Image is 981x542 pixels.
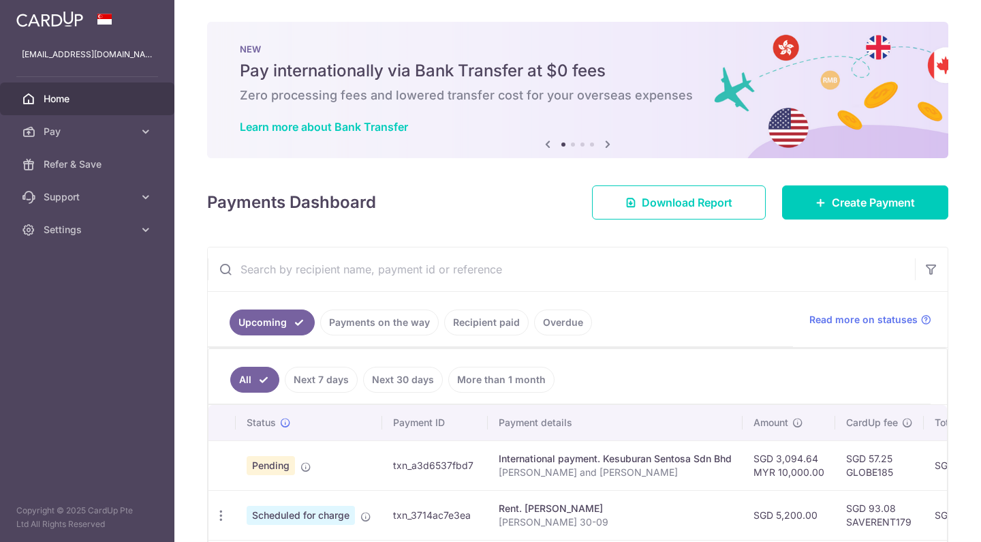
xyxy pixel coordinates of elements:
[240,44,916,55] p: NEW
[743,490,835,540] td: SGD 5,200.00
[44,223,134,237] span: Settings
[488,405,743,440] th: Payment details
[499,452,732,466] div: International payment. Kesuburan Sentosa Sdn Bhd
[22,48,153,61] p: [EMAIL_ADDRESS][DOMAIN_NAME]
[240,120,408,134] a: Learn more about Bank Transfer
[642,194,732,211] span: Download Report
[499,515,732,529] p: [PERSON_NAME] 30-09
[753,416,788,430] span: Amount
[809,313,918,327] span: Read more on statuses
[382,490,488,540] td: txn_3714ac7e3ea
[809,313,931,327] a: Read more on statuses
[230,367,279,393] a: All
[743,440,835,490] td: SGD 3,094.64 MYR 10,000.00
[382,440,488,490] td: txn_a3d6537fbd7
[835,440,924,490] td: SGD 57.25 GLOBE185
[247,506,355,525] span: Scheduled for charge
[363,367,443,393] a: Next 30 days
[499,466,732,479] p: [PERSON_NAME] and [PERSON_NAME]
[44,190,134,204] span: Support
[44,92,134,106] span: Home
[832,194,915,211] span: Create Payment
[835,490,924,540] td: SGD 93.08 SAVERENT179
[207,190,376,215] h4: Payments Dashboard
[499,502,732,515] div: Rent. [PERSON_NAME]
[592,185,766,220] a: Download Report
[285,367,358,393] a: Next 7 days
[208,247,915,291] input: Search by recipient name, payment id or reference
[240,60,916,82] h5: Pay internationally via Bank Transfer at $0 fees
[382,405,488,440] th: Payment ID
[534,310,592,335] a: Overdue
[448,367,555,393] a: More than 1 month
[44,125,134,138] span: Pay
[247,456,295,475] span: Pending
[207,22,948,158] img: Bank transfer banner
[935,416,980,430] span: Total amt.
[782,185,948,220] a: Create Payment
[846,416,898,430] span: CardUp fee
[240,87,916,104] h6: Zero processing fees and lowered transfer cost for your overseas expenses
[247,416,276,430] span: Status
[444,310,529,335] a: Recipient paid
[16,11,83,27] img: CardUp
[230,310,315,335] a: Upcoming
[44,157,134,171] span: Refer & Save
[320,310,439,335] a: Payments on the way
